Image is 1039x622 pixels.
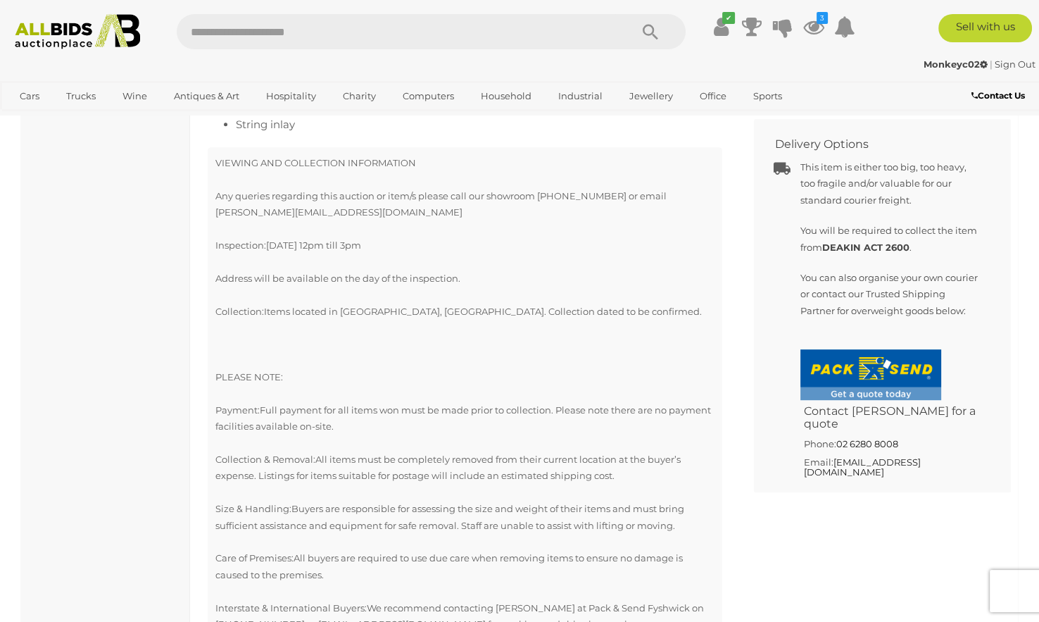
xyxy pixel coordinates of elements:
[215,371,283,382] span: PLEASE NOTE:
[215,503,291,514] span: Size & Handling:
[57,85,105,108] a: Trucks
[800,402,979,433] h4: Contact [PERSON_NAME] for a quote
[215,304,714,386] div: Items located in [GEOGRAPHIC_DATA], [GEOGRAPHIC_DATA]. Collection dated to be confirmed.
[803,14,824,39] a: 3
[215,306,264,317] span: Collection:
[11,85,49,108] a: Cars
[215,404,260,416] span: Payment:
[800,435,979,452] h5: Phone:
[804,456,921,478] a: [EMAIL_ADDRESS][DOMAIN_NAME]
[215,157,416,168] span: VIEWING AND COLLECTION INFORMATION
[710,14,731,39] a: ✔
[924,58,988,70] strong: Monkeyc02
[215,552,294,564] span: Care of Premises:
[215,454,315,465] span: Collection & Removal:
[257,85,325,108] a: Hospitality
[971,90,1025,101] b: Contact Us
[775,138,969,151] h2: Delivery Options
[215,602,367,614] span: Interstate & International Buyers:
[215,155,714,287] div: Any queries regarding this auction or item/s please call our showroom [PHONE_NUMBER] or email [PE...
[236,115,722,134] li: String inlay
[822,242,909,253] b: DEAKIN ACT 2600
[472,85,541,108] a: Household
[817,12,828,24] i: 3
[938,14,1032,42] a: Sell with us
[215,273,460,284] span: Address will be available on the day of the inspection.
[615,14,686,49] button: Search
[334,85,385,108] a: Charity
[744,85,791,108] a: Sports
[11,108,129,132] a: [GEOGRAPHIC_DATA]
[995,58,1035,70] a: Sign Out
[620,85,682,108] a: Jewellery
[800,270,979,319] p: You can also organise your own courier or contact our Trusted Shipping Partner for overweight goo...
[800,223,979,256] p: You will be required to collect the item from .
[800,159,979,209] p: This item is either too big, too heavy, too fragile and/or valuable for our standard courier frei...
[722,12,735,24] i: ✔
[113,85,156,108] a: Wine
[990,58,993,70] span: |
[971,88,1028,104] a: Contact Us
[691,85,736,108] a: Office
[393,85,463,108] a: Computers
[924,58,990,70] a: Monkeyc02
[215,240,266,251] span: Inspection:
[800,454,979,481] h5: Email:
[8,14,148,49] img: Allbids.com.au
[549,85,612,108] a: Industrial
[165,85,248,108] a: Antiques & Art
[800,349,941,400] img: Fyshwick-AllBids-GETAQUOTE.png
[836,438,898,449] a: 02 6280 8008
